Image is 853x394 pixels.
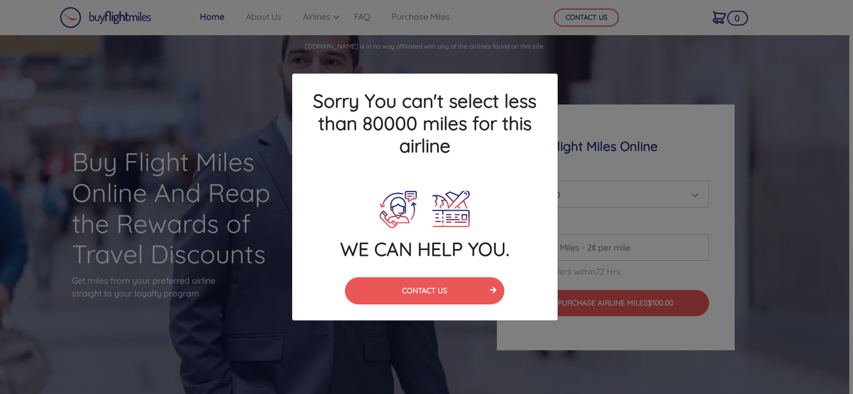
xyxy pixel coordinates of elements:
a: CONTACT US [345,285,504,295]
h4: Sorry You can't select less than 80000 miles for this airline [292,74,558,173]
button: CONTACT US [345,277,504,304]
img: Call [380,191,417,228]
h4: WE CAN HELP YOU. [292,238,558,260]
img: Plane Ticket [432,191,470,228]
